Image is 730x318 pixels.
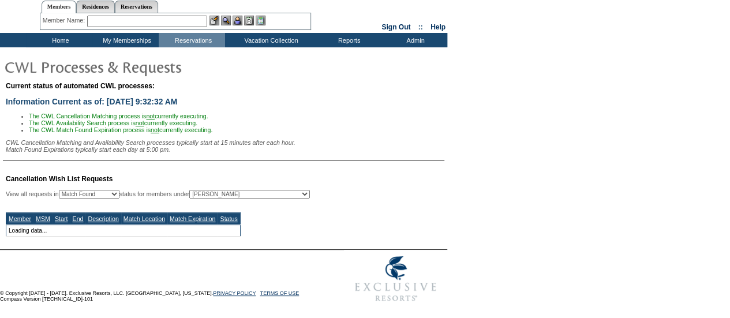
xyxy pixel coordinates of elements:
[260,290,300,296] a: TERMS OF USE
[72,215,83,222] a: End
[381,33,447,47] td: Admin
[159,33,225,47] td: Reservations
[76,1,115,13] a: Residences
[6,190,310,199] div: View all requests in status for members under
[115,1,158,13] a: Reservations
[6,97,177,106] span: Information Current as of: [DATE] 9:32:32 AM
[123,215,165,222] a: Match Location
[213,290,256,296] a: PRIVACY POLICY
[220,215,237,222] a: Status
[344,250,447,308] img: Exclusive Resorts
[26,33,92,47] td: Home
[170,215,215,222] a: Match Expiration
[146,113,155,119] u: not
[29,113,208,119] span: The CWL Cancellation Matching process is currently executing.
[233,16,242,25] img: Impersonate
[244,16,254,25] img: Reservations
[381,23,410,31] a: Sign Out
[6,82,155,90] span: Current status of automated CWL processes:
[418,23,423,31] span: ::
[29,119,197,126] span: The CWL Availability Search process is currently executing.
[88,215,118,222] a: Description
[29,126,212,133] span: The CWL Match Found Expiration process is currently executing.
[225,33,315,47] td: Vacation Collection
[6,225,241,237] td: Loading data...
[151,126,159,133] u: not
[315,33,381,47] td: Reports
[43,16,87,25] div: Member Name:
[221,16,231,25] img: View
[36,215,50,222] a: MSM
[6,175,113,183] span: Cancellation Wish List Requests
[136,119,144,126] u: not
[6,139,444,153] div: CWL Cancellation Matching and Availability Search processes typically start at 15 minutes after e...
[92,33,159,47] td: My Memberships
[256,16,265,25] img: b_calculator.gif
[42,1,77,13] a: Members
[430,23,446,31] a: Help
[9,215,31,222] a: Member
[209,16,219,25] img: b_edit.gif
[55,215,68,222] a: Start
